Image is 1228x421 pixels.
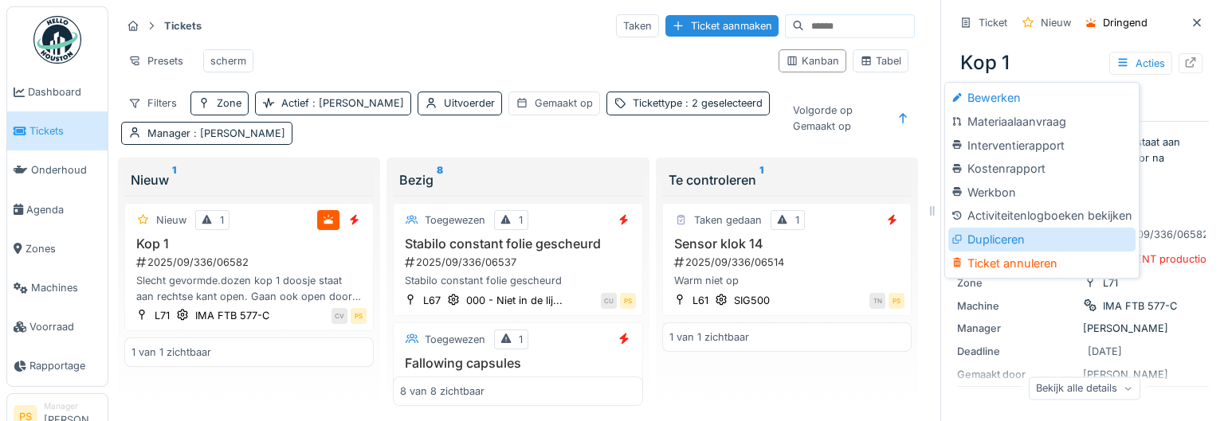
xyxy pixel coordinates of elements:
[190,127,285,139] span: : [PERSON_NAME]
[682,97,763,109] span: : 2 geselecteerd
[121,92,184,115] div: Filters
[423,293,441,308] div: L67
[869,293,885,309] div: TN
[519,332,523,347] div: 1
[948,181,1135,205] div: Werkbon
[309,97,404,109] span: : [PERSON_NAME]
[669,329,749,345] div: 1 van 1 zichtbaar
[795,212,799,228] div: 1
[948,228,1135,251] div: Dupliceren
[620,293,636,309] div: PS
[1041,15,1071,30] div: Nieuw
[1088,344,1122,359] div: [DATE]
[948,251,1135,275] div: Ticket annuleren
[601,293,617,309] div: CU
[33,16,81,64] img: Badge_color-CXgf-gQk.svg
[1029,376,1140,400] div: Bekijk alle details
[786,53,839,68] div: Kanban
[172,170,176,189] sup: 1
[734,293,770,308] div: SIG500
[860,53,901,68] div: Tabel
[332,308,347,324] div: CV
[220,212,224,228] div: 1
[400,356,635,371] h3: Fallowing capsules
[1103,275,1118,290] div: L71
[673,255,904,270] div: 2025/09/336/06514
[665,15,779,37] div: Ticket aanmaken
[131,345,211,360] div: 1 van 1 zichtbaar
[31,162,101,177] span: Onderhoud
[1103,15,1148,30] div: Dringend
[155,308,170,323] div: L71
[28,84,101,99] span: Dashboard
[616,14,659,37] div: Taken
[957,321,1077,336] div: Manager
[425,212,485,228] div: Toegewezen
[121,49,190,72] div: Presets
[195,308,269,323] div: IMA FTB 577-C
[351,308,367,324] div: PS
[694,212,762,228] div: Taken gedaan
[400,384,485,399] div: 8 van 8 zichtbaar
[425,332,485,347] div: Toegewezen
[437,170,443,189] sup: 8
[29,319,101,334] span: Voorraad
[466,293,563,308] div: 000 - Niet in de lij...
[403,255,635,270] div: 2025/09/336/06537
[156,212,186,228] div: Nieuw
[31,280,101,295] span: Machines
[786,99,888,137] div: Volgorde op Gemaakt op
[519,212,523,228] div: 1
[26,241,101,256] span: Zones
[948,86,1135,110] div: Bewerken
[131,170,367,189] div: Nieuw
[669,236,904,251] h3: Sensor klok 14
[400,273,635,288] div: Stabilo constant folie gescheurd
[29,123,101,138] span: Tickets
[281,96,404,111] div: Actief
[217,96,241,111] div: Zone
[979,15,1007,30] div: Ticket
[444,96,495,111] div: Uitvoerder
[403,374,635,389] div: 2025/09/336/06472
[1109,52,1172,75] div: Acties
[948,134,1135,158] div: Interventierapport
[948,110,1135,134] div: Materiaalaanvraag
[399,170,636,189] div: Bezig
[948,204,1135,228] div: Activiteitenlogboeken bekijken
[957,275,1077,290] div: Zone
[957,321,1206,336] div: [PERSON_NAME]
[948,157,1135,181] div: Kostenrapport
[669,273,904,288] div: Warm niet op
[957,344,1077,359] div: Deadline
[957,298,1077,314] div: Machine
[1103,298,1177,314] div: IMA FTB 577-C
[400,236,635,251] h3: Stabilo constant folie gescheurd
[759,170,763,189] sup: 1
[44,400,101,412] div: Manager
[147,126,285,141] div: Manager
[954,42,1209,84] div: Kop 1
[29,358,101,373] span: Rapportage
[135,255,367,270] div: 2025/09/336/06582
[633,96,763,111] div: Tickettype
[889,293,904,309] div: PS
[692,293,708,308] div: L61
[669,170,905,189] div: Te controleren
[26,202,101,217] span: Agenda
[158,18,208,33] strong: Tickets
[131,273,367,303] div: Slecht gevormde.dozen kop 1 doosje staat aan rechtse kant open. Gaan ook open door na sluitingskop.
[131,236,367,251] h3: Kop 1
[1108,227,1209,242] div: 2025/09/336/06582
[535,96,593,111] div: Gemaakt op
[210,53,246,68] div: scherm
